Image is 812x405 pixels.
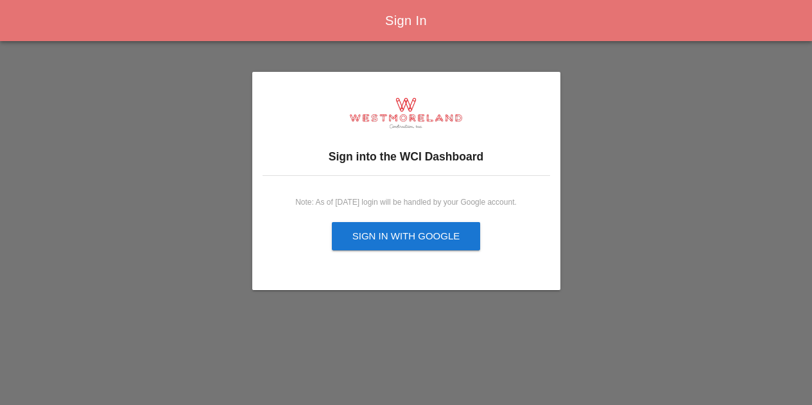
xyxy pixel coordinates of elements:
img: logo [350,98,463,128]
div: Note: As of [DATE] login will be handled by your Google account. [273,196,540,208]
button: Sign in with Google [332,222,481,250]
span: Sign In [385,13,427,28]
div: Sign in with Google [352,229,460,244]
h3: Sign into the WCI Dashboard [263,148,550,165]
